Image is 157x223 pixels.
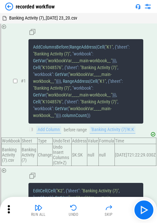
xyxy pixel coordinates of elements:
td: Type [37,138,52,144]
span: "Banking Activity (7)" [33,51,70,56]
td: Value [87,138,98,144]
span: : [53,195,54,200]
span: RangeAddress [63,79,89,84]
span: RangeAddress [70,44,96,50]
span: GetVar [55,72,67,77]
div: 'Banking Activity (7)'!K:K [90,126,135,134]
span: ) [58,79,60,84]
span: ( [67,106,69,111]
img: Back [5,3,13,10]
td: Time [114,138,156,144]
td: Workbook [2,138,21,144]
td: Formula [98,138,114,144]
td: Sheet [21,138,38,144]
img: Run All [35,204,43,212]
span: Cell [97,44,104,50]
span: ) [112,92,113,97]
span: "K1" [105,44,113,50]
span: "K2" [56,188,64,193]
span: ) [60,113,61,118]
span: , [113,44,114,50]
span: GetVar [55,195,67,200]
div: Add Column [36,126,61,134]
span: , [70,51,71,56]
span: # 1 [21,78,26,83]
span: "Banking Activity (7)" [33,85,70,91]
span: ( [104,44,105,50]
span: ( [97,79,98,84]
img: Settings menu [144,3,152,10]
span: "sheet" [66,65,78,70]
span: "workbook" [33,195,53,200]
span: , [70,85,71,91]
span: Cell [48,188,55,193]
span: , [106,79,107,84]
span: "sheet" [66,99,78,104]
span: "workbook" [72,51,92,56]
span: ) [56,113,57,118]
span: ( [55,188,56,193]
span: ( [86,113,88,118]
span: ( [45,92,47,97]
span: } [57,79,58,84]
span: { [66,188,67,193]
span: , [119,188,120,193]
span: "K1048576" [41,99,62,104]
button: Undo [63,202,84,218]
span: ) [58,113,60,118]
td: Banking Activity (7).csv [2,144,21,166]
span: ( [96,44,97,50]
span: , [64,188,65,193]
span: ) [60,79,61,84]
span: , [62,99,63,104]
span: , [62,65,63,70]
td: $K:$K [71,144,87,166]
span: columnCount [62,113,86,118]
span: "Banking Activity (7)" [80,99,117,104]
span: "workbookVar____main-workbook__" [47,58,112,63]
span: GetVar [33,58,45,63]
span: Banking Activity (7)_[DATE] 23_20.csv [9,15,77,21]
span: ( [68,44,70,50]
span: : [122,79,123,84]
span: "workbook" [72,85,92,91]
span: ( [45,58,47,63]
span: ) [115,58,116,63]
span: ) [56,79,57,84]
td: UndoText [52,138,71,144]
span: : [53,72,54,77]
span: "workbook" [33,106,53,111]
span: ( [67,72,69,77]
td: [DATE]T21:22:29.030Z [114,144,156,166]
span: } [113,92,115,97]
span: ) [89,113,90,118]
span: { [115,44,116,50]
span: ( [47,188,48,193]
span: ) [88,113,89,118]
span: "Banking Activity (7)" [80,65,117,70]
span: { [108,79,109,84]
div: Undo [69,213,78,216]
span: GetVar [33,92,45,97]
span: : [79,188,80,193]
span: "workbookVar____main-workbook__" [33,195,112,207]
span: ( [67,195,69,200]
span: , [117,99,118,104]
span: Cell [90,79,97,84]
span: : [78,99,79,104]
span: AddColumnsBefore [33,44,68,50]
span: ( [40,65,41,70]
span: "sheet" [116,44,129,50]
span: "sheet" [109,79,122,84]
span: ( [89,79,90,84]
span: "workbookVar____main-workbook__" [33,106,112,118]
span: , [117,65,118,70]
span: "K1" [98,79,106,84]
span: Cell [33,99,40,104]
div: recorded workflow [16,4,55,10]
td: Address [71,138,87,144]
img: Skip [105,204,113,212]
span: Cell [33,65,40,70]
td: Change [37,144,52,166]
span: "workbookVar____main-workbook__" [33,72,112,84]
